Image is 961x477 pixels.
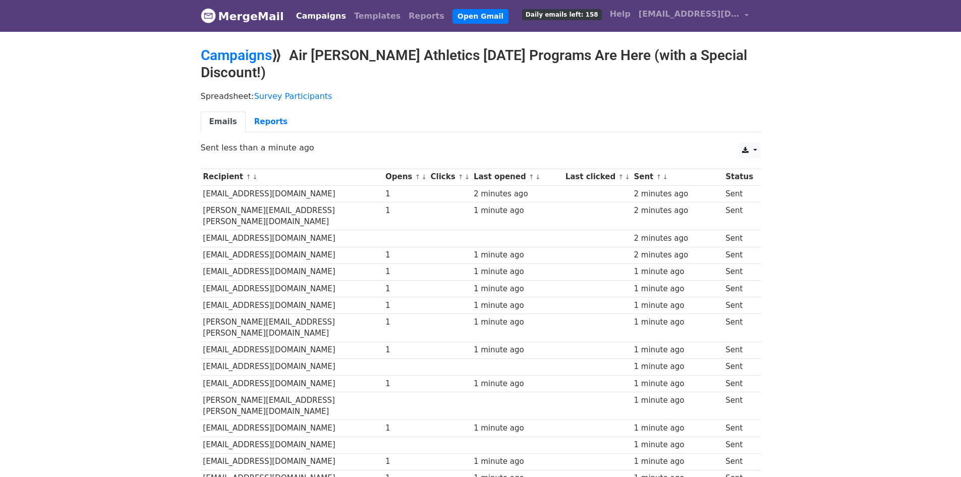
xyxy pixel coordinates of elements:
[723,392,755,420] td: Sent
[518,4,606,24] a: Daily emails left: 158
[453,9,508,24] a: Open Gmail
[723,185,755,202] td: Sent
[656,173,662,181] a: ↑
[535,173,541,181] a: ↓
[474,456,560,467] div: 1 minute ago
[201,230,383,247] td: [EMAIL_ADDRESS][DOMAIN_NAME]
[474,249,560,261] div: 1 minute ago
[201,375,383,392] td: [EMAIL_ADDRESS][DOMAIN_NAME]
[634,233,720,244] div: 2 minutes ago
[474,266,560,278] div: 1 minute ago
[471,169,563,185] th: Last opened
[415,173,420,181] a: ↑
[625,173,630,181] a: ↓
[465,173,470,181] a: ↓
[458,173,464,181] a: ↑
[529,173,534,181] a: ↑
[201,358,383,375] td: [EMAIL_ADDRESS][DOMAIN_NAME]
[723,263,755,280] td: Sent
[385,422,426,434] div: 1
[385,344,426,356] div: 1
[385,283,426,295] div: 1
[634,188,720,200] div: 2 minutes ago
[563,169,632,185] th: Last clicked
[383,169,428,185] th: Opens
[254,91,332,101] a: Survey Participants
[201,202,383,230] td: [PERSON_NAME][EMAIL_ADDRESS][PERSON_NAME][DOMAIN_NAME]
[385,316,426,328] div: 1
[201,169,383,185] th: Recipient
[634,422,720,434] div: 1 minute ago
[634,378,720,390] div: 1 minute ago
[723,453,755,470] td: Sent
[634,361,720,373] div: 1 minute ago
[634,205,720,217] div: 2 minutes ago
[428,169,471,185] th: Clicks
[201,453,383,470] td: [EMAIL_ADDRESS][DOMAIN_NAME]
[635,4,753,28] a: [EMAIL_ADDRESS][DOMAIN_NAME]
[201,185,383,202] td: [EMAIL_ADDRESS][DOMAIN_NAME]
[201,313,383,342] td: [PERSON_NAME][EMAIL_ADDRESS][PERSON_NAME][DOMAIN_NAME]
[723,437,755,453] td: Sent
[723,342,755,358] td: Sent
[723,202,755,230] td: Sent
[634,344,720,356] div: 1 minute ago
[474,188,560,200] div: 2 minutes ago
[201,280,383,297] td: [EMAIL_ADDRESS][DOMAIN_NAME]
[292,6,350,26] a: Campaigns
[201,47,761,81] h2: ⟫ Air [PERSON_NAME] Athletics [DATE] Programs Are Here (with a Special Discount!)
[474,283,560,295] div: 1 minute ago
[201,112,246,132] a: Emails
[723,375,755,392] td: Sent
[474,344,560,356] div: 1 minute ago
[662,173,668,181] a: ↓
[634,439,720,451] div: 1 minute ago
[639,8,740,20] span: [EMAIL_ADDRESS][DOMAIN_NAME]
[385,205,426,217] div: 1
[201,142,761,153] p: Sent less than a minute ago
[385,188,426,200] div: 1
[201,6,284,27] a: MergeMail
[246,173,251,181] a: ↑
[634,316,720,328] div: 1 minute ago
[201,91,761,101] p: Spreadsheet:
[634,395,720,406] div: 1 minute ago
[634,456,720,467] div: 1 minute ago
[385,378,426,390] div: 1
[634,266,720,278] div: 1 minute ago
[201,392,383,420] td: [PERSON_NAME][EMAIL_ADDRESS][PERSON_NAME][DOMAIN_NAME]
[723,247,755,263] td: Sent
[723,358,755,375] td: Sent
[246,112,296,132] a: Reports
[474,300,560,311] div: 1 minute ago
[474,316,560,328] div: 1 minute ago
[723,297,755,313] td: Sent
[474,378,560,390] div: 1 minute ago
[723,280,755,297] td: Sent
[606,4,635,24] a: Help
[723,313,755,342] td: Sent
[201,47,272,64] a: Campaigns
[723,169,755,185] th: Status
[201,420,383,437] td: [EMAIL_ADDRESS][DOMAIN_NAME]
[634,249,720,261] div: 2 minutes ago
[201,437,383,453] td: [EMAIL_ADDRESS][DOMAIN_NAME]
[201,8,216,23] img: MergeMail logo
[252,173,258,181] a: ↓
[632,169,723,185] th: Sent
[350,6,405,26] a: Templates
[474,205,560,217] div: 1 minute ago
[405,6,448,26] a: Reports
[385,456,426,467] div: 1
[385,300,426,311] div: 1
[474,422,560,434] div: 1 minute ago
[618,173,624,181] a: ↑
[385,266,426,278] div: 1
[201,263,383,280] td: [EMAIL_ADDRESS][DOMAIN_NAME]
[385,249,426,261] div: 1
[522,9,602,20] span: Daily emails left: 158
[421,173,427,181] a: ↓
[201,297,383,313] td: [EMAIL_ADDRESS][DOMAIN_NAME]
[201,342,383,358] td: [EMAIL_ADDRESS][DOMAIN_NAME]
[723,420,755,437] td: Sent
